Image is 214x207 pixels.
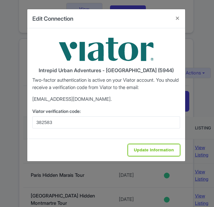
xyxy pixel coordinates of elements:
input: Update Information [128,144,180,156]
h4: Edit Connection [32,14,73,23]
button: Close [170,9,185,27]
h4: Intrepid Urban Adventures - [GEOGRAPHIC_DATA] (5944) [32,68,180,73]
span: Viator verification code: [32,108,81,114]
p: Two-factor authentication is active on your Viator account. You should receive a verification cod... [32,77,180,91]
p: [EMAIL_ADDRESS][DOMAIN_NAME]. [32,96,180,103]
img: viator-9033d3fb01e0b80761764065a76b653a.png [59,33,154,65]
